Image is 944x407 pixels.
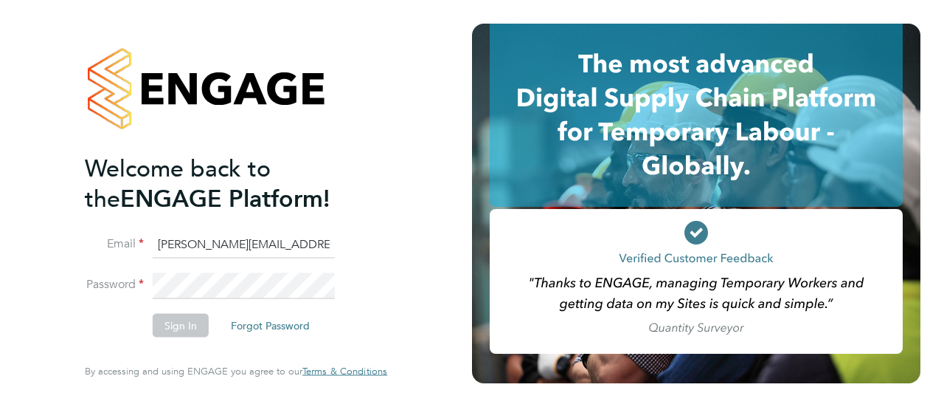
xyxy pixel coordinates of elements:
[85,236,144,251] label: Email
[85,154,271,213] span: Welcome back to the
[302,366,387,377] a: Terms & Conditions
[219,314,322,338] button: Forgot Password
[153,314,209,338] button: Sign In
[85,277,144,293] label: Password
[153,231,335,258] input: Enter your work email...
[302,365,387,377] span: Terms & Conditions
[85,365,387,377] span: By accessing and using ENGAGE you agree to our
[85,153,372,213] h2: ENGAGE Platform!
